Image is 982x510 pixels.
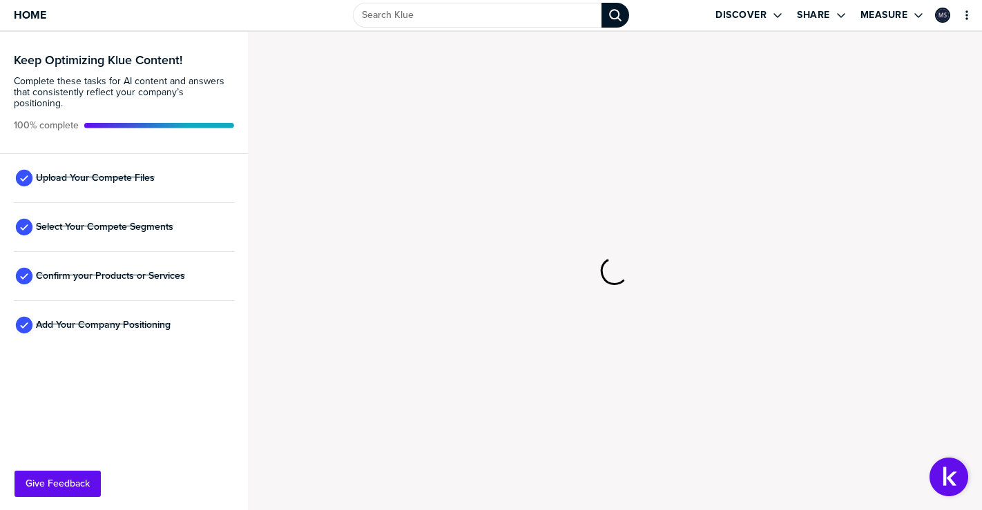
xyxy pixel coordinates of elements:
label: Share [797,9,830,21]
input: Search Klue [353,3,601,28]
div: Search Klue [601,3,629,28]
label: Measure [860,9,908,21]
label: Discover [715,9,767,21]
span: Complete these tasks for AI content and answers that consistently reflect your company’s position... [14,76,234,109]
span: Confirm your Products or Services [36,271,185,282]
div: Marta Sobieraj [935,8,950,23]
button: Give Feedback [15,471,101,497]
a: Edit Profile [934,6,952,24]
button: Open Support Center [930,458,968,496]
span: Active [14,120,79,131]
span: Select Your Compete Segments [36,222,173,233]
span: Upload Your Compete Files [36,173,155,184]
h3: Keep Optimizing Klue Content! [14,54,234,66]
img: 5d4db0085ffa0daa00f06a3fc5abb92c-sml.png [936,9,949,21]
span: Home [14,9,46,21]
span: Add Your Company Positioning [36,320,171,331]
